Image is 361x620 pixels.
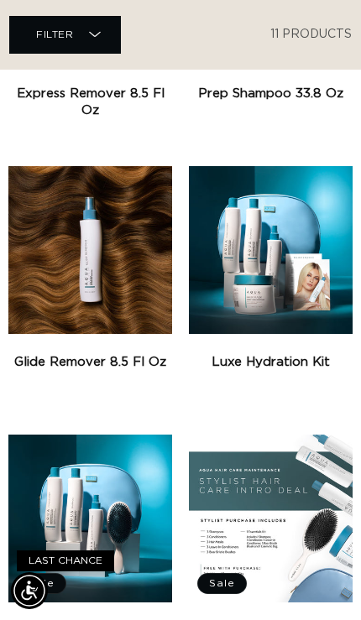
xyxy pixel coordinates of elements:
[9,16,121,54] summary: Filter
[11,572,48,609] div: Accessibility Menu
[270,29,352,41] span: 11 products
[8,86,172,119] a: Express Remover 8.5 fl oz
[189,86,353,102] a: Prep Shampoo 33.8 oz
[189,354,353,371] a: Luxe Hydration Kit
[36,29,74,39] span: Filter
[8,354,172,371] a: Glide Remover 8.5 fl oz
